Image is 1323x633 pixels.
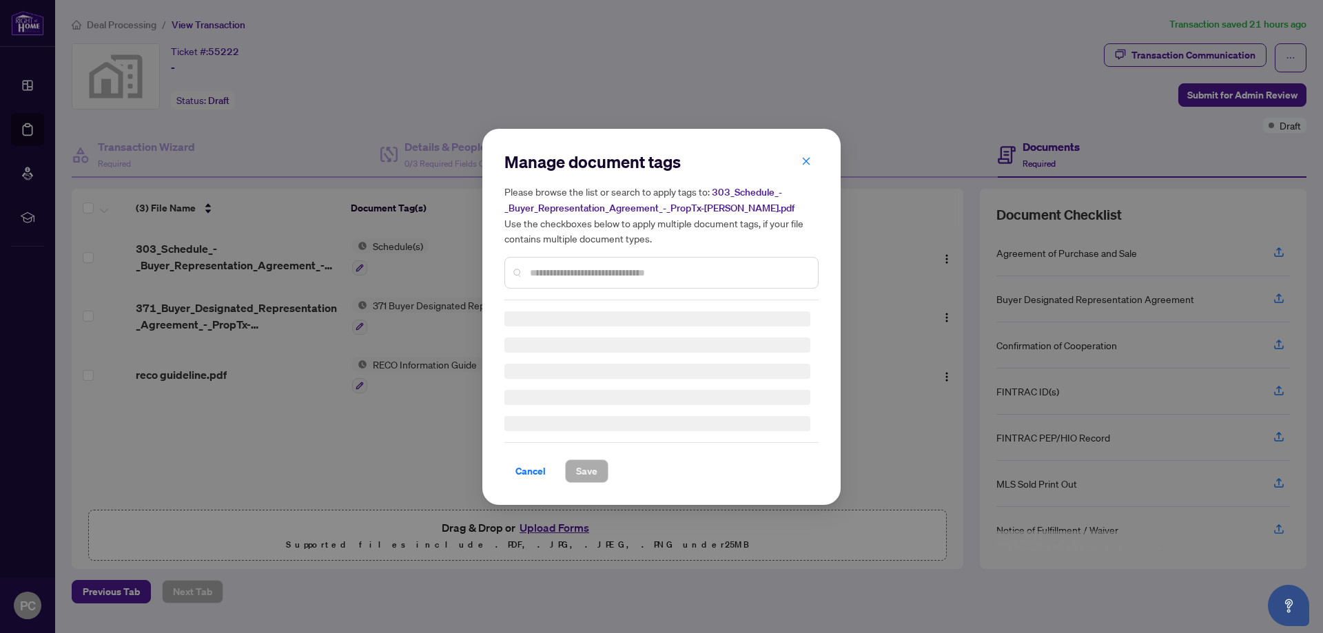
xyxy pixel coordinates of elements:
[504,459,557,483] button: Cancel
[801,156,811,165] span: close
[504,186,794,214] span: 303_Schedule_-_Buyer_Representation_Agreement_-_PropTx-[PERSON_NAME].pdf
[565,459,608,483] button: Save
[515,460,546,482] span: Cancel
[1268,585,1309,626] button: Open asap
[504,151,819,173] h2: Manage document tags
[504,184,819,246] h5: Please browse the list or search to apply tags to: Use the checkboxes below to apply multiple doc...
